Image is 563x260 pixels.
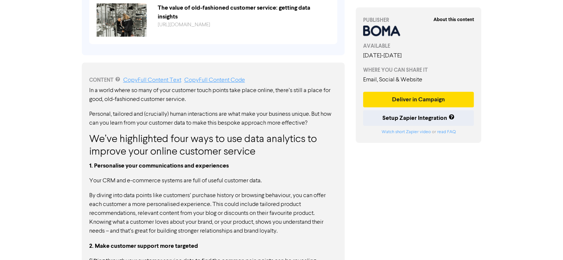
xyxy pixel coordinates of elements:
div: [DATE] - [DATE] [363,51,474,60]
strong: 1. Personalise your communications and experiences [89,162,229,169]
div: Email, Social & Website [363,75,474,84]
strong: About this content [433,17,474,23]
div: PUBLISHER [363,16,474,24]
a: Copy Full Content Text [123,77,181,83]
div: WHERE YOU CAN SHARE IT [363,66,474,74]
div: CONTENT [89,76,337,85]
h3: We’ve highlighted four ways to use data analytics to improve your online customer service [89,134,337,158]
p: Personal, tailored and (crucially) human interactions are what make your business unique. But how... [89,110,337,128]
div: https://public2.bomamarketing.com/cp/4KA3jzpXmqSk12jYAajlSs?sa=bgJToF0 [152,21,335,29]
a: Watch short Zapier video [381,130,430,134]
strong: 2. Make customer support more targeted [89,242,198,250]
a: Copy Full Content Code [184,77,245,83]
iframe: Chat Widget [526,224,563,260]
div: AVAILABLE [363,42,474,50]
a: read FAQ [437,130,455,134]
div: or [363,129,474,135]
p: By diving into data points like customers’ purchase history or browsing behaviour, you can offer ... [89,191,337,236]
button: Setup Zapier Integration [363,110,474,126]
a: [URL][DOMAIN_NAME] [158,22,210,27]
p: In a world where so many of your customer touch points take place online, there’s still a place f... [89,86,337,104]
button: Deliver in Campaign [363,92,474,107]
p: Your CRM and e-commerce systems are full of useful customer data. [89,176,337,185]
div: The value of old-fashioned customer service: getting data insights [152,3,335,21]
